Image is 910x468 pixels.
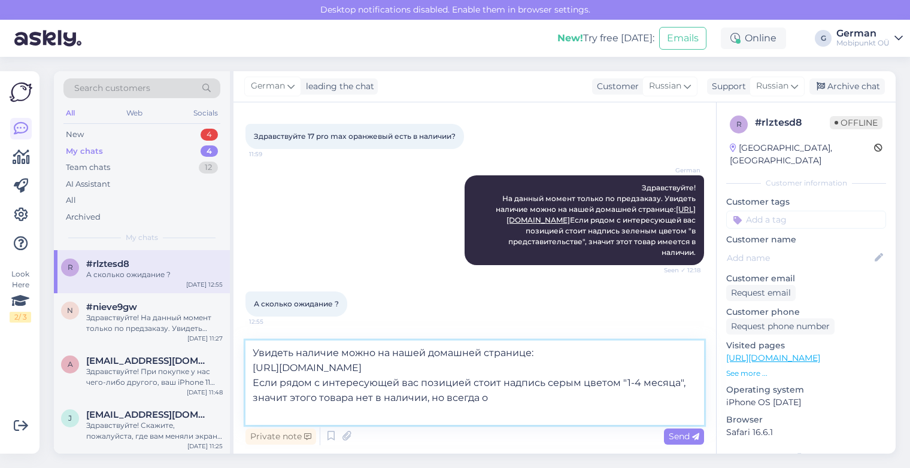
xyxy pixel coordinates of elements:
span: Search customers [74,82,150,95]
div: Web [124,105,145,121]
span: 11:59 [249,150,294,159]
div: Private note [245,429,316,445]
span: julia20juqa@gmail.com [86,409,211,420]
div: German [836,29,890,38]
span: a4338532@gmail.com [86,355,211,366]
p: Customer name [726,233,886,246]
div: [DATE] 11:48 [187,388,223,397]
span: j [68,414,72,423]
div: Try free [DATE]: [557,31,654,45]
span: Send [669,431,699,442]
div: Team chats [66,162,110,174]
div: [DATE] 11:27 [187,334,223,343]
div: leading the chat [301,80,374,93]
p: See more ... [726,368,886,379]
p: Customer phone [726,306,886,318]
div: 12 [199,162,218,174]
span: My chats [126,232,158,243]
a: [URL][DOMAIN_NAME] [726,352,820,363]
span: a [68,360,73,369]
div: [GEOGRAPHIC_DATA], [GEOGRAPHIC_DATA] [730,142,874,167]
div: Customer information [726,178,886,189]
div: My chats [66,145,103,157]
p: Operating system [726,384,886,396]
span: Seen ✓ 12:18 [656,266,700,275]
span: Здравствуйте! На данный момент только по предзаказу. Увидеть наличие можно на нашей домашней стра... [496,183,697,257]
span: А сколько ожидание ? [254,299,339,308]
span: r [68,263,73,272]
div: Socials [191,105,220,121]
div: # rlztesd8 [755,116,830,130]
span: n [67,306,73,315]
div: Archive chat [809,78,885,95]
div: Support [707,80,746,93]
div: 2 / 3 [10,312,31,323]
div: AI Assistant [66,178,110,190]
span: Offline [830,116,882,129]
span: Russian [649,80,681,93]
div: 4 [201,129,218,141]
span: #rlztesd8 [86,259,129,269]
div: New [66,129,84,141]
div: Request phone number [726,318,835,335]
div: Extra [726,451,886,461]
a: GermanMobipunkt OÜ [836,29,903,48]
input: Add name [727,251,872,265]
div: Online [721,28,786,49]
div: 4 [201,145,218,157]
b: New! [557,32,583,44]
p: Browser [726,414,886,426]
div: Здравствуйте! Скажите, пожалуйста, где вам меняли экран? Модель устройства? [86,420,223,442]
div: G [815,30,832,47]
p: Visited pages [726,339,886,352]
span: 12:55 [249,317,294,326]
div: All [66,195,76,206]
span: #nieve9gw [86,302,137,312]
p: Customer email [726,272,886,285]
p: Safari 16.6.1 [726,426,886,439]
div: Mobipunkt OÜ [836,38,890,48]
p: iPhone OS [DATE] [726,396,886,409]
input: Add a tag [726,211,886,229]
div: Здравствуйте! При покупке у нас чего-либо другого, ваш iPhone 11 64GB мы сможем оценить примерно ... [86,366,223,388]
span: Здравствуйте 17 pro max оранжевый есть в наличии? [254,132,456,141]
div: Archived [66,211,101,223]
div: А сколько ожидание ? [86,269,223,280]
span: r [736,120,742,129]
p: Customer tags [726,196,886,208]
button: Emails [659,27,706,50]
div: All [63,105,77,121]
img: Askly Logo [10,81,32,104]
div: Request email [726,285,796,301]
div: Customer [592,80,639,93]
textarea: Увидеть наличие можно на нашей домашней странице: [URL][DOMAIN_NAME] Если рядом с интересующей ва... [245,341,704,425]
div: [DATE] 11:25 [187,442,223,451]
span: Russian [756,80,788,93]
div: Look Here [10,269,31,323]
span: German [656,166,700,175]
div: [DATE] 12:55 [186,280,223,289]
div: Здравствуйте! На данный момент только по предзаказу. Увидеть наличие можно на нашей домашней стра... [86,312,223,334]
span: German [251,80,285,93]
